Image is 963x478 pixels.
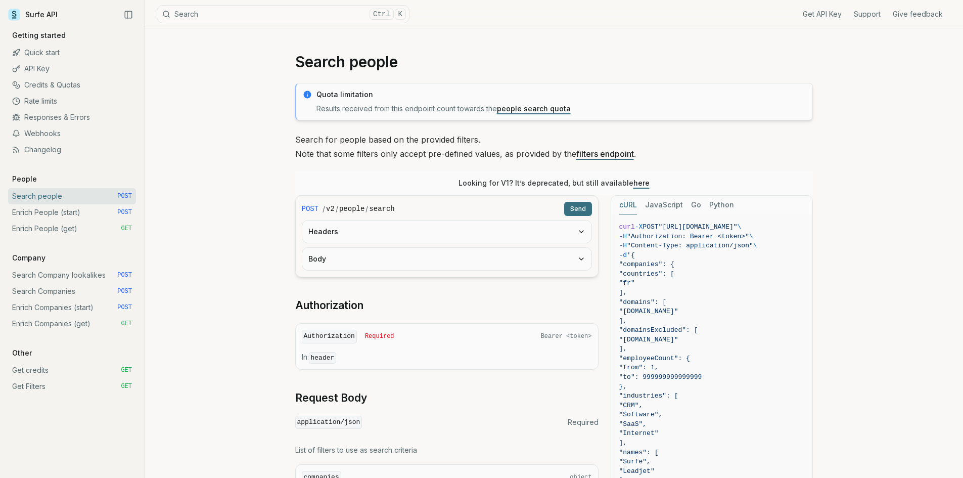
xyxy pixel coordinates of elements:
span: -d [619,251,627,259]
span: curl [619,223,635,231]
button: cURL [619,196,637,214]
span: "Authorization: Bearer <token>" [627,233,749,240]
span: \ [753,242,757,249]
p: Looking for V1? It’s deprecated, but still available [458,178,650,188]
span: POST [302,204,319,214]
span: / [336,204,338,214]
span: GET [121,320,132,328]
button: Collapse Sidebar [121,7,136,22]
button: Send [564,202,592,216]
a: Get credits GET [8,362,136,378]
span: "Surfe", [619,458,651,465]
a: Give feedback [893,9,943,19]
p: Quota limitation [316,90,806,100]
p: Company [8,253,50,263]
code: v2 [326,204,335,214]
a: Support [854,9,881,19]
span: "names": [ [619,449,659,456]
span: "fr" [619,279,635,287]
span: "to": 999999999999999 [619,373,702,381]
a: Request Body [295,391,367,405]
span: GET [121,225,132,233]
span: ], [619,439,627,447]
span: POST [117,287,132,295]
a: Search Company lookalikes POST [8,267,136,283]
button: SearchCtrlK [157,5,409,23]
code: people [339,204,364,214]
span: '{ [627,251,635,259]
h1: Search people [295,53,813,71]
a: Credits & Quotas [8,77,136,93]
a: Enrich Companies (start) POST [8,299,136,316]
button: Python [709,196,734,214]
span: POST [117,208,132,216]
span: -H [619,233,627,240]
span: POST [643,223,658,231]
a: Responses & Errors [8,109,136,125]
a: people search quota [497,104,571,113]
span: "domains": [ [619,298,667,306]
span: "[URL][DOMAIN_NAME]" [659,223,738,231]
code: Authorization [302,330,357,343]
span: "[DOMAIN_NAME]" [619,308,678,315]
span: ], [619,289,627,296]
kbd: K [395,9,406,20]
span: ], [619,317,627,325]
span: "CRM", [619,402,643,409]
p: List of filters to use as search criteria [295,445,599,455]
span: POST [117,303,132,312]
a: Enrich People (get) GET [8,221,136,237]
span: "companies": { [619,260,674,268]
p: Results received from this endpoint count towards the [316,104,806,114]
span: "domainsExcluded": [ [619,326,698,334]
p: Search for people based on the provided filters. Note that some filters only accept pre-defined v... [295,133,813,161]
button: Headers [302,221,591,243]
a: Enrich People (start) POST [8,204,136,221]
span: -X [635,223,643,231]
button: Go [691,196,701,214]
p: Other [8,348,36,358]
span: \ [749,233,753,240]
code: header [309,352,337,364]
button: Body [302,248,591,270]
span: "Internet" [619,429,659,437]
p: In: [302,352,592,363]
a: Get API Key [803,9,842,19]
span: Bearer <token> [541,332,592,340]
span: POST [117,192,132,200]
span: "industries": [ [619,392,678,400]
span: GET [121,366,132,374]
a: Surfe API [8,7,58,22]
a: Webhooks [8,125,136,142]
a: Rate limits [8,93,136,109]
code: application/json [295,416,362,429]
span: "from": 1, [619,364,659,371]
span: POST [117,271,132,279]
p: Getting started [8,30,70,40]
span: "countries": [ [619,270,674,278]
a: Authorization [295,298,363,313]
p: People [8,174,41,184]
span: -H [619,242,627,249]
a: Get Filters GET [8,378,136,395]
span: ], [619,345,627,353]
a: Enrich Companies (get) GET [8,316,136,332]
span: / [323,204,325,214]
a: Quick start [8,45,136,61]
span: }, [619,383,627,390]
span: "[DOMAIN_NAME]" [619,336,678,343]
button: JavaScript [645,196,683,214]
span: "Leadjet" [619,467,655,475]
span: GET [121,382,132,390]
span: Required [365,332,394,340]
span: Required [568,417,599,427]
a: filters endpoint [576,149,634,159]
span: / [365,204,368,214]
a: here [633,179,650,187]
a: Search Companies POST [8,283,136,299]
span: "Software", [619,411,663,418]
span: \ [738,223,742,231]
code: search [369,204,394,214]
kbd: Ctrl [370,9,394,20]
span: "Content-Type: application/json" [627,242,753,249]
